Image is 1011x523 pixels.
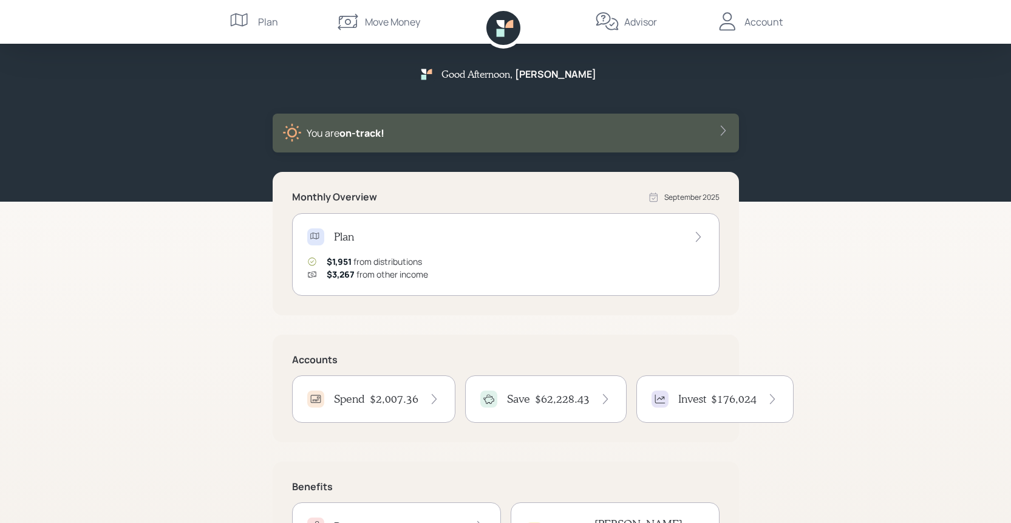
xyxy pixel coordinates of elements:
h5: Benefits [292,481,720,493]
div: Move Money [365,15,420,29]
div: Advisor [624,15,657,29]
img: sunny-XHVQM73Q.digested.png [282,123,302,143]
span: on‑track! [339,126,384,140]
h5: Monthly Overview [292,191,377,203]
div: from other income [327,268,428,281]
div: You are [307,126,384,140]
h5: Accounts [292,354,720,366]
h4: $176,024 [711,392,757,406]
div: from distributions [327,255,422,268]
span: $1,951 [327,256,352,267]
h4: $62,228.43 [535,392,590,406]
div: Account [744,15,783,29]
h4: Spend [334,392,365,406]
div: September 2025 [664,192,720,203]
span: $3,267 [327,268,355,280]
h4: Save [507,392,530,406]
h4: Plan [334,230,354,244]
h4: $2,007.36 [370,392,418,406]
h5: [PERSON_NAME] [515,69,596,80]
h5: Good Afternoon , [441,68,512,80]
div: Plan [258,15,278,29]
h4: Invest [678,392,706,406]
